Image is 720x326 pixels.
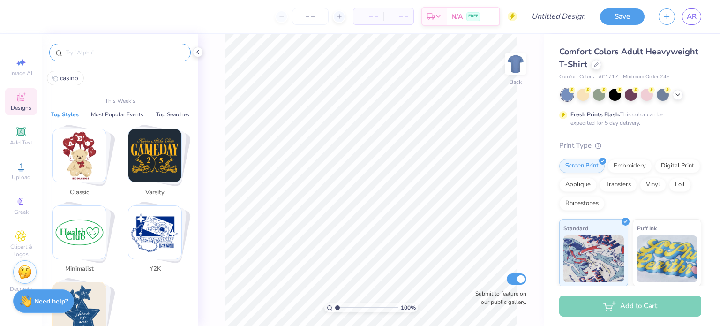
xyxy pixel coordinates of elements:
span: Minimum Order: 24 + [623,73,670,81]
label: Submit to feature on our public gallery. [470,289,526,306]
input: Untitled Design [524,7,593,26]
span: Y2K [140,265,170,274]
input: Try "Alpha" [65,48,185,57]
p: This Week's [105,97,135,105]
img: Y2K [128,206,181,259]
input: – – [292,8,329,25]
span: – – [359,12,378,22]
span: # C1717 [599,73,618,81]
span: N/A [451,12,463,22]
a: AR [682,8,701,25]
button: Stack Card Button Minimalist [47,205,118,278]
strong: Fresh Prints Flash: [570,111,620,118]
span: Greek [14,208,29,216]
div: Digital Print [655,159,700,173]
span: Designs [11,104,31,112]
img: Standard [563,235,624,282]
button: casino0 [47,71,84,85]
button: Most Popular Events [88,110,146,119]
span: 100 % [401,303,416,312]
img: Minimalist [53,206,106,259]
span: Clipart & logos [5,243,37,258]
div: This color can be expedited for 5 day delivery. [570,110,686,127]
div: Screen Print [559,159,605,173]
span: Puff Ink [637,223,657,233]
span: – – [389,12,408,22]
span: Add Text [10,139,32,146]
span: Standard [563,223,588,233]
span: Decorate [10,285,32,293]
div: Back [510,78,522,86]
img: Back [506,54,525,73]
div: Rhinestones [559,197,605,211]
img: Varsity [128,129,181,182]
span: Image AI [10,69,32,77]
div: Vinyl [640,178,666,192]
div: Transfers [600,178,637,192]
span: AR [687,11,697,22]
button: Top Searches [153,110,192,119]
button: Top Styles [48,110,82,119]
div: Applique [559,178,597,192]
img: Puff Ink [637,235,697,282]
span: Minimalist [64,265,95,274]
div: Foil [669,178,691,192]
span: Upload [12,174,30,181]
span: Comfort Colors Adult Heavyweight T-Shirt [559,46,698,70]
div: Embroidery [607,159,652,173]
button: Stack Card Button Y2K [122,205,193,278]
span: Varsity [140,188,170,197]
span: casino [60,74,78,83]
img: Classic [53,129,106,182]
strong: Need help? [34,297,68,306]
span: Classic [64,188,95,197]
span: Comfort Colors [559,73,594,81]
span: FREE [468,13,478,20]
button: Save [600,8,645,25]
button: Stack Card Button Classic [47,129,118,201]
div: Print Type [559,140,701,151]
button: Stack Card Button Varsity [122,129,193,201]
